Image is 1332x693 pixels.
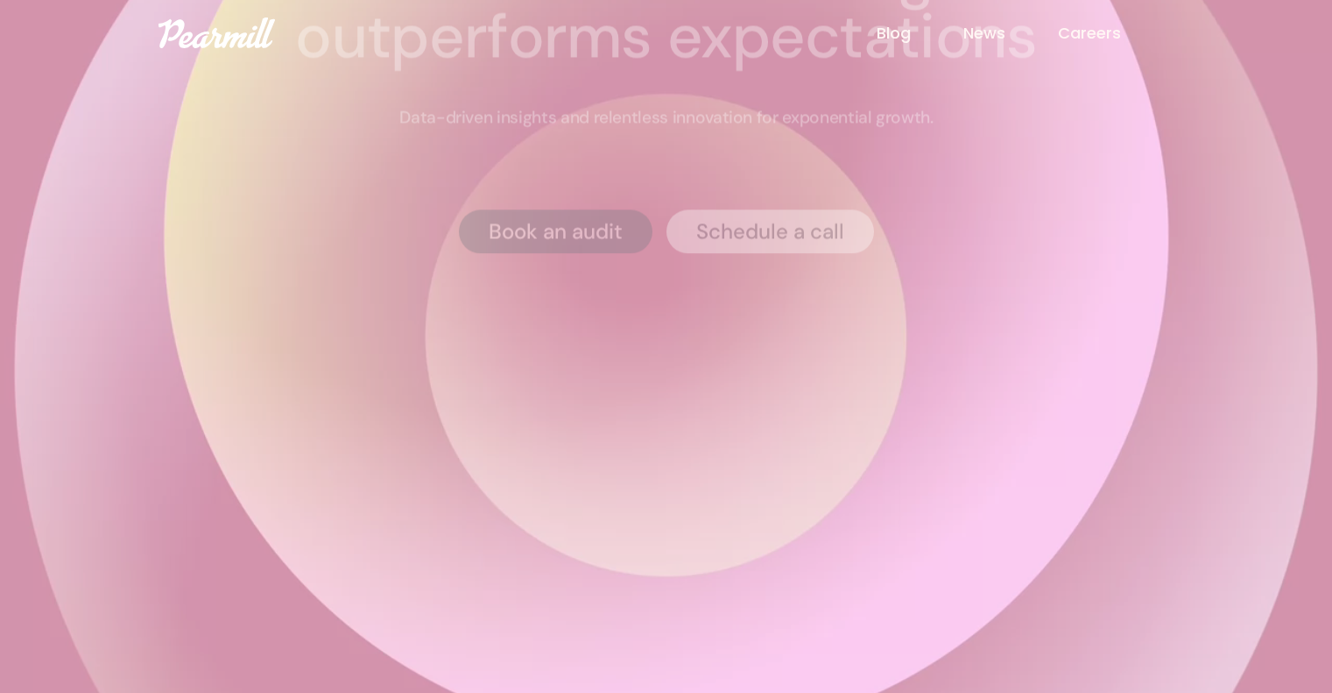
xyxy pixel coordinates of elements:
a: Schedule a call [666,209,874,253]
a: Book an audit [459,209,652,253]
a: News [963,22,1058,45]
a: Careers [1058,22,1173,45]
img: Pearmill logo [159,18,275,48]
a: Blog [877,22,963,45]
p: Data-driven insights and relentless innovation for exponential growth. [399,107,933,130]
